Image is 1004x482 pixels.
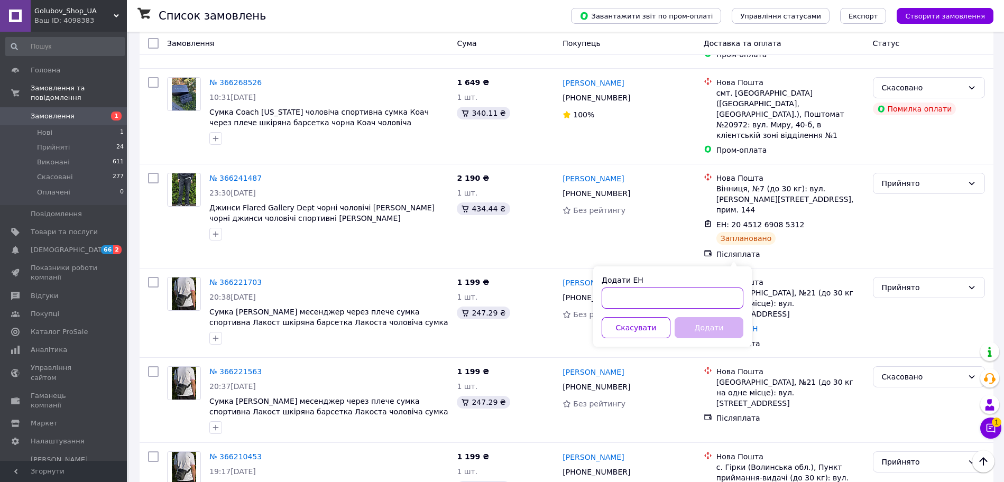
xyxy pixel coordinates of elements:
[573,400,625,408] span: Без рейтингу
[209,93,256,101] span: 10:31[DATE]
[101,245,113,254] span: 66
[573,110,594,119] span: 100%
[37,128,52,137] span: Нові
[209,397,448,427] a: Сумка [PERSON_NAME] месенджер через плече сумка спортивна Лакост шкіряна барсетка Лакоста чоловіч...
[716,413,864,423] div: Післяплата
[31,363,98,382] span: Управління сайтом
[113,157,124,167] span: 611
[563,173,624,184] a: [PERSON_NAME]
[897,8,993,24] button: Створити замовлення
[882,282,963,293] div: Прийнято
[560,290,632,305] div: [PHONE_NUMBER]
[31,437,85,446] span: Налаштування
[882,371,963,383] div: Скасовано
[31,245,109,255] span: [DEMOGRAPHIC_DATA]
[120,128,124,137] span: 1
[560,379,632,394] div: [PHONE_NUMBER]
[209,203,435,223] span: Джинси Flared Gallery Dept чорні чоловічі [PERSON_NAME] чорні джинси чоловічі спортивні [PERSON_N...
[209,278,262,286] a: № 366221703
[716,88,864,141] div: смт. [GEOGRAPHIC_DATA] ([GEOGRAPHIC_DATA], [GEOGRAPHIC_DATA].), Поштомат №20972: вул. Миру, 40-б,...
[120,188,124,197] span: 0
[905,12,985,20] span: Створити замовлення
[167,77,201,111] a: Фото товару
[167,366,201,400] a: Фото товару
[167,39,214,48] span: Замовлення
[457,39,476,48] span: Cума
[882,178,963,189] div: Прийнято
[457,107,510,119] div: 340.11 ₴
[209,382,256,391] span: 20:37[DATE]
[31,291,58,301] span: Відгуки
[563,367,624,377] a: [PERSON_NAME]
[113,245,122,254] span: 2
[563,39,600,48] span: Покупець
[882,456,963,468] div: Прийнято
[563,452,624,462] a: [PERSON_NAME]
[31,391,98,410] span: Гаманець компанії
[602,317,670,338] button: Скасувати
[457,189,477,197] span: 1 шт.
[972,450,994,472] button: Наверх
[716,338,864,349] div: Післяплата
[209,108,429,127] a: Сумка Coach [US_STATE] чоловіча спортивна сумка Коач через плече шкіряна барсетка чорна Коач чоло...
[716,220,805,229] span: ЕН: 20 4512 6908 5312
[602,276,643,284] label: Додати ЕН
[873,103,956,115] div: Помилка оплати
[457,396,510,409] div: 247.29 ₴
[716,145,864,155] div: Пром-оплата
[172,277,197,310] img: Фото товару
[37,188,70,197] span: Оплачені
[716,451,864,462] div: Нова Пошта
[740,12,821,20] span: Управління статусами
[573,310,625,319] span: Без рейтингу
[849,12,878,20] span: Експорт
[716,77,864,88] div: Нова Пошта
[37,143,70,152] span: Прийняті
[457,278,489,286] span: 1 199 ₴
[31,419,58,428] span: Маркет
[209,367,262,376] a: № 366221563
[209,189,256,197] span: 23:30[DATE]
[167,277,201,311] a: Фото товару
[732,8,830,24] button: Управління статусами
[457,78,489,87] span: 1 649 ₴
[37,172,73,182] span: Скасовані
[31,327,88,337] span: Каталог ProSale
[886,11,993,20] a: Створити замовлення
[560,465,632,479] div: [PHONE_NUMBER]
[704,39,781,48] span: Доставка та оплата
[457,467,477,476] span: 1 шт.
[34,16,127,25] div: Ваш ID: 4098383
[579,11,713,21] span: Завантажити звіт по пром-оплаті
[31,209,82,219] span: Повідомлення
[31,66,60,75] span: Головна
[457,452,489,461] span: 1 199 ₴
[716,232,776,245] div: Заплановано
[716,183,864,215] div: Вінниця, №7 (до 30 кг): вул. [PERSON_NAME][STREET_ADDRESS], прим. 144
[563,277,624,288] a: [PERSON_NAME]
[172,367,197,400] img: Фото товару
[716,277,864,288] div: Нова Пошта
[873,39,900,48] span: Статус
[113,172,124,182] span: 277
[980,418,1001,439] button: Чат з покупцем1
[882,82,963,94] div: Скасовано
[840,8,887,24] button: Експорт
[209,293,256,301] span: 20:38[DATE]
[716,173,864,183] div: Нова Пошта
[31,263,98,282] span: Показники роботи компанії
[37,157,70,167] span: Виконані
[31,345,67,355] span: Аналітика
[209,78,262,87] a: № 366268526
[209,308,448,337] a: Сумка [PERSON_NAME] месенджер через плече сумка спортивна Лакост шкіряна барсетка Лакоста чоловіч...
[716,366,864,377] div: Нова Пошта
[31,227,98,237] span: Товари та послуги
[159,10,266,22] h1: Список замовлень
[172,78,197,110] img: Фото товару
[172,173,197,206] img: Фото товару
[560,186,632,201] div: [PHONE_NUMBER]
[716,249,864,259] div: Післяплата
[457,93,477,101] span: 1 шт.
